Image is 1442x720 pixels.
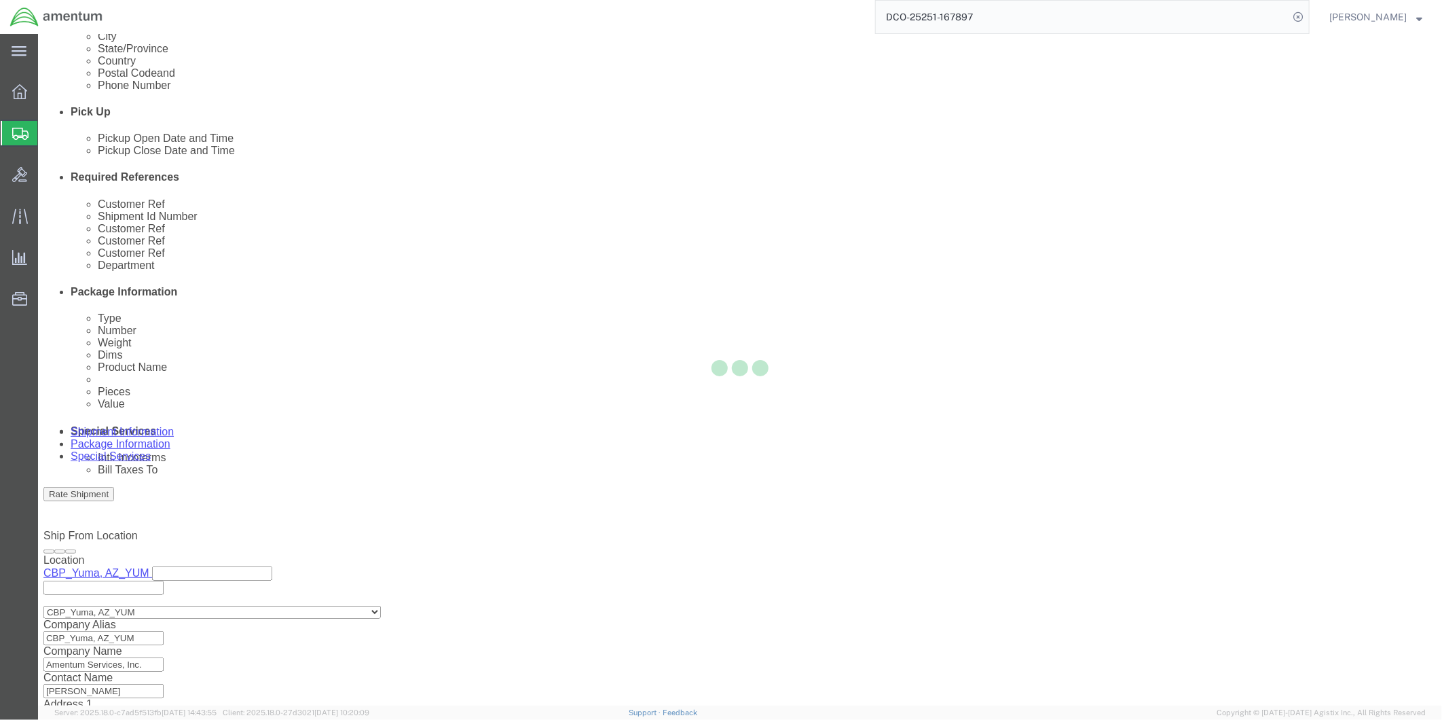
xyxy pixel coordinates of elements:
[162,708,217,717] span: [DATE] 14:43:55
[10,7,103,27] img: logo
[223,708,369,717] span: Client: 2025.18.0-27d3021
[876,1,1289,33] input: Search for shipment number, reference number
[314,708,369,717] span: [DATE] 10:20:09
[663,708,697,717] a: Feedback
[54,708,217,717] span: Server: 2025.18.0-c7ad5f513fb
[1329,9,1423,25] button: [PERSON_NAME]
[1329,10,1407,24] span: Kenneth Wicker
[629,708,663,717] a: Support
[1217,707,1426,719] span: Copyright © [DATE]-[DATE] Agistix Inc., All Rights Reserved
